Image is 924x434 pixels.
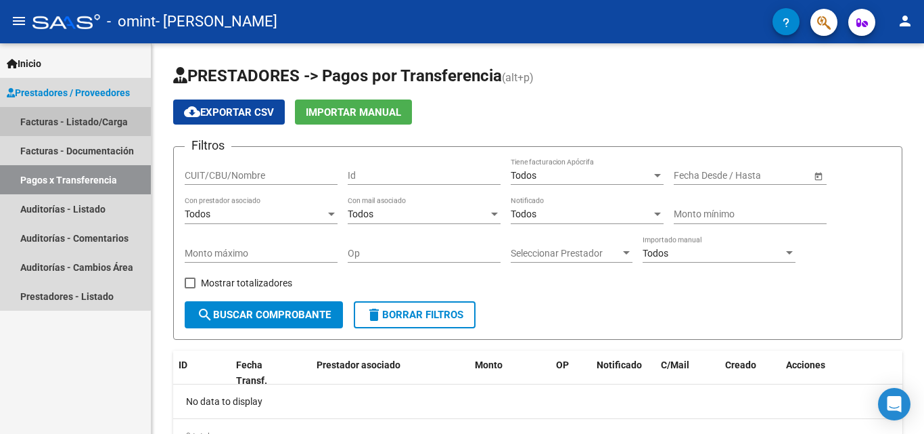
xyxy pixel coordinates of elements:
[469,351,551,395] datatable-header-cell: Monto
[7,56,41,71] span: Inicio
[184,104,200,120] mat-icon: cloud_download
[502,71,534,84] span: (alt+p)
[185,209,210,219] span: Todos
[366,309,463,321] span: Borrar Filtros
[236,360,267,386] span: Fecha Transf.
[231,351,292,395] datatable-header-cell: Fecha Transf.
[185,136,231,155] h3: Filtros
[811,169,825,183] button: Open calendar
[735,170,801,181] input: Fecha fin
[173,385,902,418] div: No data to display
[551,351,591,395] datatable-header-cell: OP
[173,100,285,125] button: Exportar CSV
[107,7,156,37] span: - omint
[348,209,373,219] span: Todos
[511,248,620,259] span: Seleccionar Prestador
[511,170,536,181] span: Todos
[511,209,536,219] span: Todos
[197,309,331,321] span: Buscar Comprobante
[661,360,689,370] span: C/Mail
[184,106,274,118] span: Exportar CSV
[781,351,902,395] datatable-header-cell: Acciones
[7,85,130,100] span: Prestadores / Proveedores
[597,360,642,370] span: Notificado
[720,351,781,395] datatable-header-cell: Creado
[156,7,277,37] span: - [PERSON_NAME]
[475,360,503,370] span: Monto
[643,248,668,259] span: Todos
[878,388,910,420] div: Open Intercom Messenger
[897,13,913,29] mat-icon: person
[306,106,401,118] span: Importar Manual
[655,351,720,395] datatable-header-cell: C/Mail
[11,13,27,29] mat-icon: menu
[197,307,213,323] mat-icon: search
[725,360,756,370] span: Creado
[173,351,231,395] datatable-header-cell: ID
[201,275,292,291] span: Mostrar totalizadores
[556,360,569,370] span: OP
[173,66,502,85] span: PRESTADORES -> Pagos por Transferencia
[317,360,400,370] span: Prestador asociado
[786,360,825,370] span: Acciones
[366,307,382,323] mat-icon: delete
[354,301,476,328] button: Borrar Filtros
[185,301,343,328] button: Buscar Comprobante
[179,360,187,370] span: ID
[674,170,723,181] input: Fecha inicio
[295,100,412,125] button: Importar Manual
[311,351,469,395] datatable-header-cell: Prestador asociado
[591,351,655,395] datatable-header-cell: Notificado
